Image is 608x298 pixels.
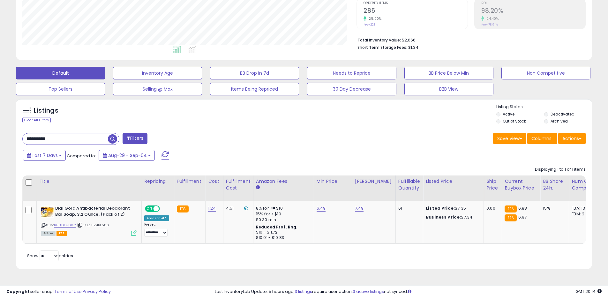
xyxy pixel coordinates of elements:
button: Inventory Age [113,67,202,79]
b: Reduced Prof. Rng. [256,224,298,230]
button: Items Being Repriced [210,83,299,95]
div: Min Price [317,178,349,185]
div: Title [39,178,139,185]
div: FBA: 13 [572,205,593,211]
div: 15% [543,205,564,211]
span: Columns [531,135,552,142]
b: Listed Price: [426,205,455,211]
small: FBA [505,205,516,212]
span: Last 7 Days [33,152,58,159]
button: Last 7 Days [23,150,66,161]
div: $10 - $11.72 [256,230,309,235]
h2: 98.20% [481,7,585,16]
span: 6.97 [518,214,527,220]
span: ROI [481,2,585,5]
button: Aug-29 - Sep-04 [99,150,155,161]
span: FBA [56,231,67,236]
button: 30 Day Decrease [307,83,396,95]
button: Filters [123,133,147,144]
span: $1.34 [408,44,418,50]
small: 25.00% [366,16,381,21]
div: Listed Price [426,178,481,185]
p: Listing States: [496,104,592,110]
button: Selling @ Max [113,83,202,95]
div: Last InventoryLab Update: 5 hours ago, require user action, not synced. [215,289,602,295]
div: $7.35 [426,205,479,211]
div: [PERSON_NAME] [355,178,393,185]
b: Business Price: [426,214,461,220]
a: 1.24 [208,205,216,212]
div: Ship Price [486,178,499,191]
div: FBM: 2 [572,211,593,217]
span: All listings currently available for purchase on Amazon [41,231,56,236]
div: 0.00 [486,205,497,211]
a: 7.49 [355,205,364,212]
div: Fulfillment [177,178,203,185]
div: 61 [398,205,418,211]
span: Ordered Items [364,2,468,5]
label: Archived [551,118,568,124]
label: Active [503,111,514,117]
h2: 285 [364,7,468,16]
small: Prev: 228 [364,23,375,26]
div: Displaying 1 to 1 of 1 items [535,167,586,173]
div: Fulfillment Cost [226,178,251,191]
div: Current Buybox Price [505,178,537,191]
small: 24.40% [484,16,499,21]
button: Needs to Reprice [307,67,396,79]
div: seller snap | | [6,289,111,295]
span: 6.88 [518,205,527,211]
div: $0.30 min [256,217,309,223]
div: Amazon Fees [256,178,311,185]
div: Cost [208,178,221,185]
a: 3 listings [295,288,312,294]
span: OFF [159,206,169,212]
div: BB Share 24h. [543,178,566,191]
label: Out of Stock [503,118,526,124]
span: ON [146,206,154,212]
label: Deactivated [551,111,574,117]
b: Dial Gold Antibacterial Deodorant Bar Soap, 3.2 Ounce, (Pack of 2) [55,205,133,219]
button: Non Competitive [501,67,590,79]
button: B2B View [404,83,493,95]
span: Aug-29 - Sep-04 [108,152,147,159]
div: Amazon AI * [144,215,169,221]
button: BB Price Below Min [404,67,493,79]
a: Terms of Use [55,288,82,294]
div: 15% for > $10 [256,211,309,217]
strong: Copyright [6,288,30,294]
h5: Listings [34,106,58,115]
span: Show: entries [27,253,73,259]
span: 2025-09-12 20:14 GMT [575,288,602,294]
div: Fulfillable Quantity [398,178,420,191]
a: Privacy Policy [83,288,111,294]
b: Total Inventory Value: [357,37,401,43]
span: | SKU: T124BE563 [77,222,109,227]
button: BB Drop in 7d [210,67,299,79]
span: Compared to: [67,153,96,159]
img: 5156HJzustL._SL40_.jpg [41,205,54,218]
b: Short Term Storage Fees: [357,45,407,50]
li: $2,666 [357,36,581,43]
div: 4.51 [226,205,248,211]
button: Actions [558,133,586,144]
a: 3 active listings [353,288,384,294]
small: FBA [505,214,516,221]
div: Clear All Filters [22,117,51,123]
div: $7.34 [426,214,479,220]
button: Default [16,67,105,79]
button: Save View [493,133,526,144]
a: 6.49 [317,205,326,212]
div: Repricing [144,178,171,185]
small: Prev: 78.94% [481,23,498,26]
div: Preset: [144,222,169,237]
div: 8% for <= $10 [256,205,309,211]
div: $10.01 - $10.83 [256,235,309,241]
small: Amazon Fees. [256,185,260,190]
a: B00DE0D1KY [54,222,76,228]
div: ASIN: [41,205,137,235]
button: Columns [527,133,557,144]
div: Num of Comp. [572,178,595,191]
button: Top Sellers [16,83,105,95]
small: FBA [177,205,189,212]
